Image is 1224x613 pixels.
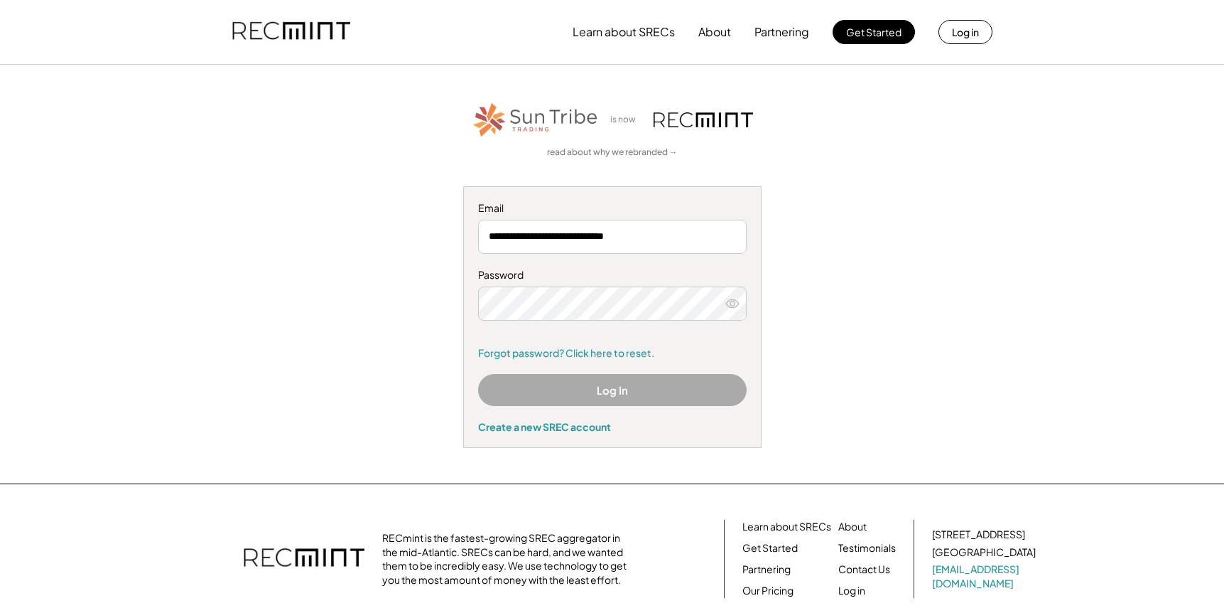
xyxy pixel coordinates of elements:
[547,146,678,159] a: read about why we rebranded →
[754,18,809,46] button: Partnering
[932,545,1036,560] div: [GEOGRAPHIC_DATA]
[838,520,867,534] a: About
[838,584,865,598] a: Log in
[833,20,915,44] button: Get Started
[932,528,1025,542] div: [STREET_ADDRESS]
[742,541,798,555] a: Get Started
[607,114,646,126] div: is now
[742,584,794,598] a: Our Pricing
[478,201,747,215] div: Email
[244,534,364,584] img: recmint-logotype%403x.png
[478,420,747,433] div: Create a new SREC account
[573,18,675,46] button: Learn about SRECs
[698,18,731,46] button: About
[938,20,992,44] button: Log in
[478,268,747,282] div: Password
[478,374,747,406] button: Log In
[232,8,350,56] img: recmint-logotype%403x.png
[742,563,791,577] a: Partnering
[838,563,890,577] a: Contact Us
[478,346,747,361] a: Forgot password? Click here to reset.
[932,563,1039,590] a: [EMAIL_ADDRESS][DOMAIN_NAME]
[472,100,600,139] img: STT_Horizontal_Logo%2B-%2BColor.png
[654,112,753,127] img: recmint-logotype%403x.png
[742,520,831,534] a: Learn about SRECs
[382,531,634,587] div: RECmint is the fastest-growing SREC aggregator in the mid-Atlantic. SRECs can be hard, and we wan...
[838,541,896,555] a: Testimonials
